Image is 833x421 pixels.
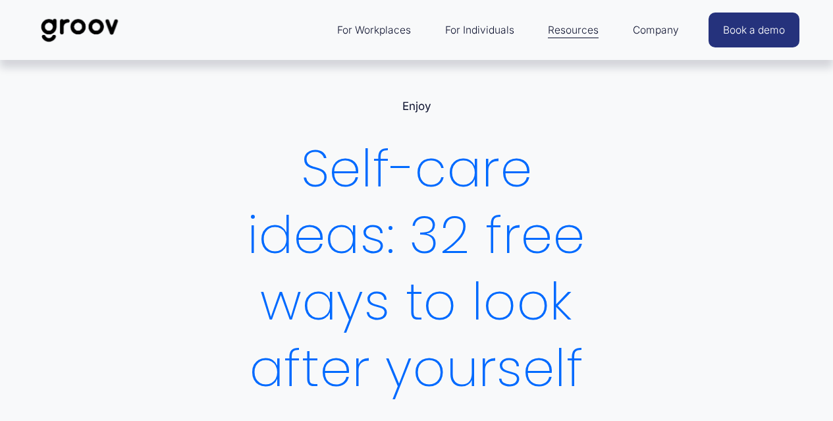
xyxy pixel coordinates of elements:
a: folder dropdown [331,14,417,46]
span: For Workplaces [337,21,411,40]
img: Groov | Workplace Science Platform | Unlock Performance | Drive Results [34,9,126,52]
a: Book a demo [709,13,799,47]
span: Resources [548,21,599,40]
a: For Individuals [439,14,521,46]
a: folder dropdown [626,14,685,46]
a: Enjoy [402,99,431,113]
a: folder dropdown [541,14,605,46]
span: Company [633,21,679,40]
h1: Self-care ideas: 32 free ways to look after yourself [225,135,608,401]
